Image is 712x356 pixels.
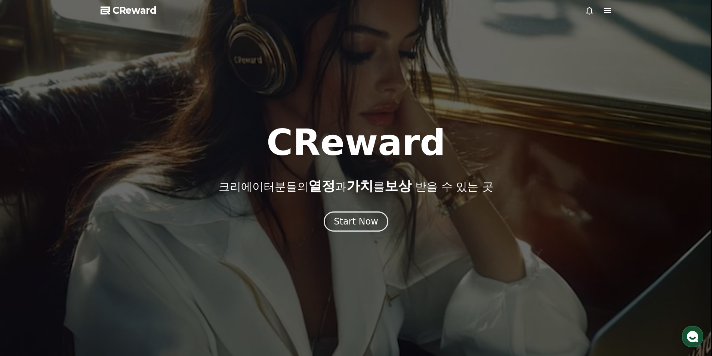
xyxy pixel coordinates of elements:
span: CReward [112,4,157,16]
span: 열정 [308,178,335,194]
div: Start Now [334,216,378,227]
span: 가치 [346,178,373,194]
h1: CReward [266,125,446,161]
span: 보상 [385,178,412,194]
p: 크리에이터분들의 과 를 받을 수 있는 곳 [219,179,493,194]
button: Start Now [324,211,388,232]
a: Start Now [324,219,388,226]
a: CReward [101,4,157,16]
